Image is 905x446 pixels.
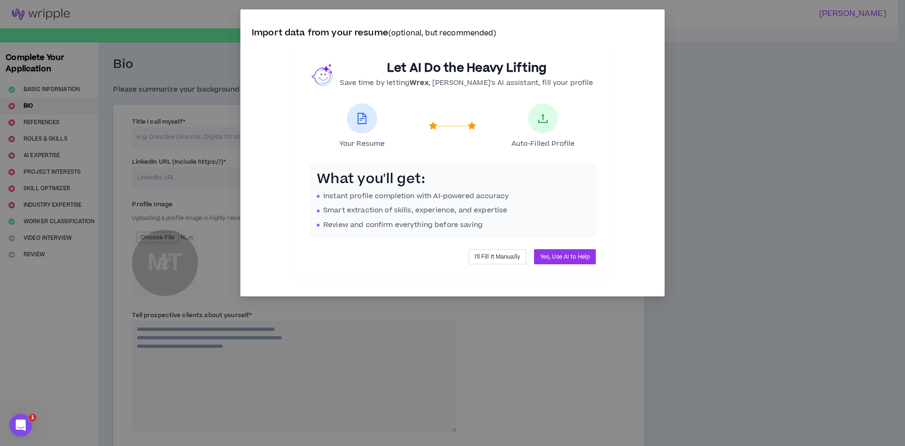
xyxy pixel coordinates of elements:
[317,220,588,230] li: Review and confirm everything before saving
[340,61,593,76] h2: Let AI Do the Heavy Lifting
[469,249,527,264] button: I'll Fill It Manually
[340,78,593,88] p: Save time by letting , [PERSON_NAME]'s AI assistant, fill your profile
[388,28,496,38] small: (optional, but recommended)
[540,252,590,261] span: Yes, Use AI to Help
[29,414,36,421] span: 1
[312,63,334,86] img: wrex.png
[511,139,575,149] span: Auto-Filled Profile
[317,205,588,216] li: Smart extraction of skills, experience, and expertise
[356,113,368,124] span: file-text
[410,78,428,88] b: Wrex
[475,252,520,261] span: I'll Fill It Manually
[537,113,549,124] span: upload
[639,9,665,35] button: Close
[468,122,476,130] span: star
[429,122,437,130] span: star
[317,191,588,202] li: Instant profile completion with AI-powered accuracy
[339,139,385,149] span: Your Resume
[317,171,588,187] h3: What you'll get:
[252,26,653,40] p: Import data from your resume
[9,414,32,437] iframe: Intercom live chat
[534,249,596,264] button: Yes, Use AI to Help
